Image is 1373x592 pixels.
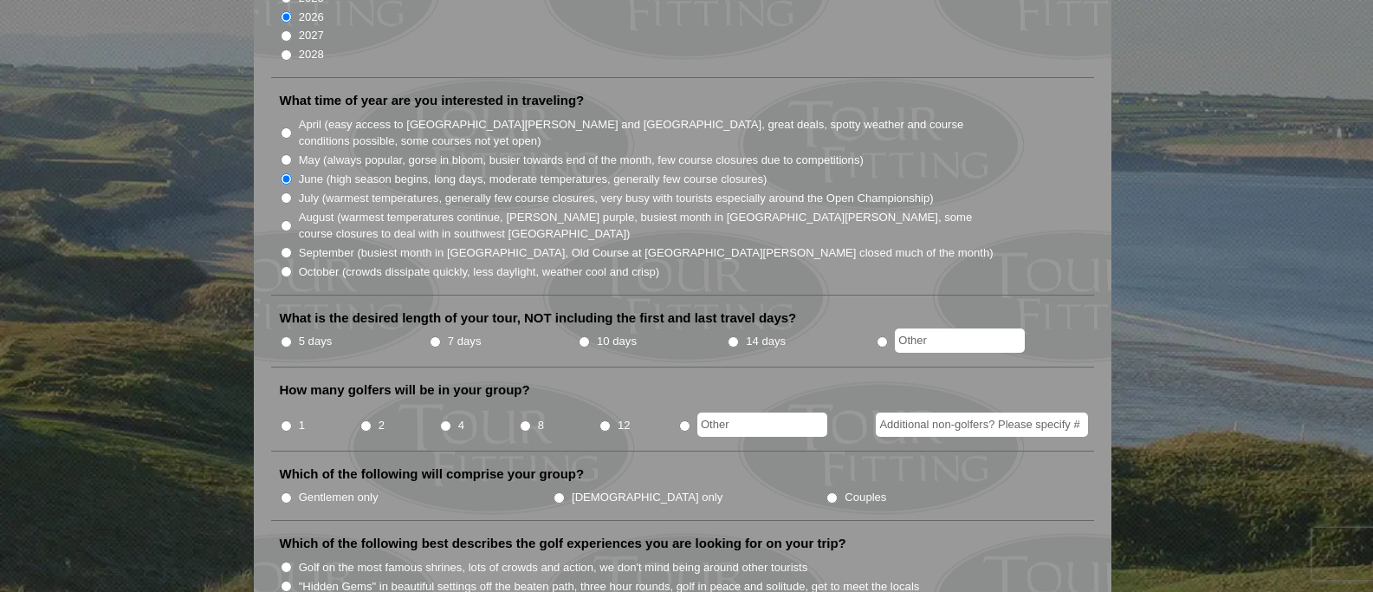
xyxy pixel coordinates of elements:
[697,413,827,437] input: Other
[299,46,324,63] label: 2028
[572,489,722,506] label: [DEMOGRAPHIC_DATA] only
[299,171,767,188] label: June (high season begins, long days, moderate temperatures, generally few course closures)
[280,465,585,483] label: Which of the following will comprise your group?
[299,263,660,281] label: October (crowds dissipate quickly, less daylight, weather cool and crisp)
[280,381,530,399] label: How many golfers will be in your group?
[299,244,994,262] label: September (busiest month in [GEOGRAPHIC_DATA], Old Course at [GEOGRAPHIC_DATA][PERSON_NAME] close...
[538,417,544,434] label: 8
[299,152,864,169] label: May (always popular, gorse in bloom, busier towards end of the month, few course closures due to ...
[299,209,995,243] label: August (warmest temperatures continue, [PERSON_NAME] purple, busiest month in [GEOGRAPHIC_DATA][P...
[299,27,324,44] label: 2027
[299,116,995,150] label: April (easy access to [GEOGRAPHIC_DATA][PERSON_NAME] and [GEOGRAPHIC_DATA], great deals, spotty w...
[845,489,886,506] label: Couples
[299,417,305,434] label: 1
[746,333,786,350] label: 14 days
[379,417,385,434] label: 2
[299,333,333,350] label: 5 days
[280,92,585,109] label: What time of year are you interested in traveling?
[876,413,1088,437] input: Additional non-golfers? Please specify #
[299,190,934,207] label: July (warmest temperatures, generally few course closures, very busy with tourists especially aro...
[895,329,1025,353] input: Other
[597,333,637,350] label: 10 days
[280,535,846,552] label: Which of the following best describes the golf experiences you are looking for on your trip?
[299,489,379,506] label: Gentlemen only
[280,309,797,327] label: What is the desired length of your tour, NOT including the first and last travel days?
[618,417,631,434] label: 12
[458,417,464,434] label: 4
[299,559,808,576] label: Golf on the most famous shrines, lots of crowds and action, we don't mind being around other tour...
[448,333,482,350] label: 7 days
[299,9,324,26] label: 2026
